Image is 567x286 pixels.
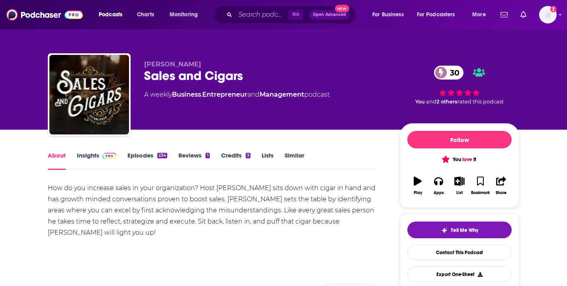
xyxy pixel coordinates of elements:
[434,191,444,195] div: Apps
[517,8,530,21] a: Show notifications dropdown
[472,9,486,20] span: More
[417,9,455,20] span: For Podcasters
[246,153,250,158] div: 3
[201,91,202,98] span: ,
[496,191,506,195] div: Share
[260,91,304,98] a: Management
[451,227,478,233] span: Tell Me Why
[470,171,491,200] button: Bookmark
[372,9,404,20] span: For Business
[471,191,490,195] div: Bookmark
[491,171,512,200] button: Share
[202,91,247,98] a: Entrepreneur
[367,8,414,21] button: open menu
[132,8,159,21] a: Charts
[309,10,350,19] button: Open AdvancedNew
[221,152,250,170] a: Credits3
[412,8,467,21] button: open menu
[407,131,512,148] button: Follow
[285,152,304,170] a: Similar
[102,153,116,159] img: Podchaser Pro
[335,5,349,12] span: New
[497,8,511,21] a: Show notifications dropdown
[99,9,122,20] span: Podcasts
[157,153,167,158] div: 234
[442,66,463,80] span: 30
[434,66,463,80] a: 30
[415,99,425,105] span: You
[170,9,198,20] span: Monitoring
[407,222,512,238] button: tell me why sparkleTell Me Why
[539,6,557,23] button: Show profile menu
[443,156,476,163] span: You it
[178,152,209,170] a: Reviews1
[164,8,208,21] button: open menu
[48,152,66,170] a: About
[449,171,470,200] button: List
[539,6,557,23] span: Logged in as anaresonate
[48,183,376,238] div: How do you increase sales in your organization? Host [PERSON_NAME] sits down with cigar in hand a...
[456,191,463,195] div: List
[458,99,504,105] span: rated this podcast
[407,267,512,282] button: Export One-Sheet
[441,227,448,233] img: tell me why sparkle
[539,6,557,23] img: User Profile
[426,99,436,105] span: and
[462,156,472,163] span: love
[6,7,83,22] img: Podchaser - Follow, Share and Rate Podcasts
[144,60,201,68] span: [PERSON_NAME]
[221,6,364,24] div: Search podcasts, credits, & more...
[77,152,116,170] a: InsightsPodchaser Pro
[400,60,519,110] div: 30You and2 othersrated this podcast
[49,55,129,134] img: Sales and Cigars
[205,153,209,158] div: 1
[428,171,449,200] button: Apps
[407,245,512,260] a: Contact This Podcast
[288,10,303,20] span: ⌘ K
[550,6,557,12] svg: Add a profile image
[247,91,260,98] span: and
[235,8,288,21] input: Search podcasts, credits, & more...
[407,171,428,200] button: Play
[137,9,154,20] span: Charts
[436,99,458,105] span: 2 others
[262,152,274,170] a: Lists
[313,13,346,17] span: Open Advanced
[407,152,512,167] button: You love it
[467,8,496,21] button: open menu
[127,152,167,170] a: Episodes234
[172,91,201,98] a: Business
[414,191,422,195] div: Play
[93,8,133,21] button: open menu
[144,90,330,99] div: A weekly podcast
